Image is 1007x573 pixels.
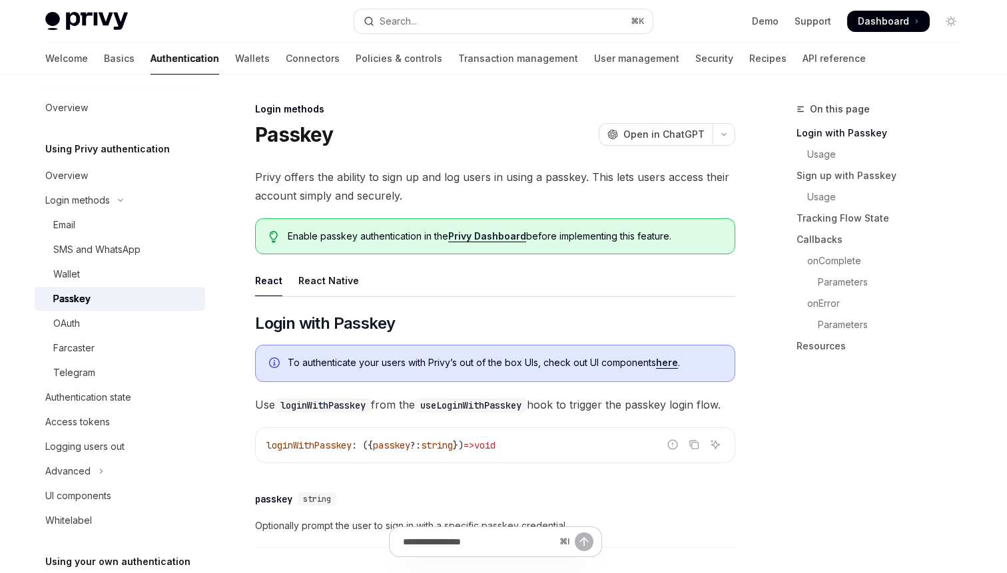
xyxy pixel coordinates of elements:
[575,532,593,551] button: Send message
[631,16,645,27] span: ⌘ K
[35,311,205,335] a: OAuth
[288,230,721,243] span: Enable passkey authentication in the before implementing this feature.
[685,436,703,453] button: Copy the contents from the code block
[235,43,270,75] a: Wallets
[354,9,653,33] button: Open search
[803,43,866,75] a: API reference
[53,365,95,381] div: Telegram
[298,265,359,296] div: React Native
[45,100,88,116] div: Overview
[664,436,681,453] button: Report incorrect code
[448,230,526,242] a: Privy Dashboard
[286,43,340,75] a: Connectors
[45,43,88,75] a: Welcome
[45,141,170,157] h5: Using Privy authentication
[269,231,278,243] svg: Tip
[797,335,972,357] a: Resources
[45,192,110,208] div: Login methods
[255,122,333,146] h1: Passkey
[797,314,972,335] a: Parameters
[352,439,373,451] span: : ({
[255,102,735,116] div: Login methods
[104,43,135,75] a: Basics
[749,43,787,75] a: Recipes
[847,11,930,32] a: Dashboard
[35,238,205,262] a: SMS and WhatsApp
[695,43,733,75] a: Security
[35,361,205,385] a: Telegram
[797,272,972,293] a: Parameters
[458,43,578,75] a: Transaction management
[288,356,721,369] span: To authenticate your users with Privy’s out of the box UIs, check out UI components .
[35,508,205,532] a: Whitelabel
[797,208,972,229] a: Tracking Flow State
[797,165,972,186] a: Sign up with Passkey
[53,217,75,233] div: Email
[255,265,282,296] div: React
[151,43,219,75] a: Authentication
[797,229,972,250] a: Callbacks
[45,554,190,570] h5: Using your own authentication
[797,293,972,314] a: onError
[255,313,395,334] span: Login with Passkey
[797,144,972,165] a: Usage
[35,188,205,212] button: Toggle Login methods section
[303,494,331,504] span: string
[380,13,417,29] div: Search...
[474,439,496,451] span: void
[45,439,125,455] div: Logging users out
[623,128,705,141] span: Open in ChatGPT
[797,122,972,144] a: Login with Passkey
[53,291,91,307] div: Passkey
[940,11,962,32] button: Toggle dark mode
[594,43,679,75] a: User management
[275,398,371,413] code: loginWithPasskey
[45,389,131,405] div: Authentication state
[707,436,724,453] button: Ask AI
[415,398,527,413] code: useLoginWithPasskey
[858,15,909,28] span: Dashboard
[464,439,474,451] span: =>
[255,518,735,534] span: Optionally prompt the user to sign in with a specific passkey credential.
[35,96,205,120] a: Overview
[35,484,205,508] a: UI components
[45,12,128,31] img: light logo
[410,439,421,451] span: ?:
[45,512,92,528] div: Whitelabel
[752,15,779,28] a: Demo
[255,492,292,506] div: passkey
[356,43,442,75] a: Policies & controls
[255,168,735,205] span: Privy offers the ability to sign up and log users in using a passkey. This lets users access thei...
[35,459,205,483] button: Toggle Advanced section
[35,213,205,237] a: Email
[45,463,91,479] div: Advanced
[35,287,205,311] a: Passkey
[373,439,410,451] span: passkey
[45,168,88,184] div: Overview
[269,357,282,371] svg: Info
[797,186,972,208] a: Usage
[656,357,678,369] a: here
[35,164,205,188] a: Overview
[453,439,464,451] span: })
[255,395,735,414] span: Use from the hook to trigger the passkey login flow.
[403,527,554,556] input: Ask a question...
[35,385,205,409] a: Authentication state
[35,262,205,286] a: Wallet
[599,123,713,146] button: Open in ChatGPT
[53,266,80,282] div: Wallet
[53,340,95,356] div: Farcaster
[45,414,110,430] div: Access tokens
[53,242,141,258] div: SMS and WhatsApp
[421,439,453,451] span: string
[810,101,870,117] span: On this page
[797,250,972,272] a: onComplete
[35,336,205,360] a: Farcaster
[35,435,205,459] a: Logging users out
[45,488,111,504] div: UI components
[53,315,80,331] div: OAuth
[35,410,205,434] a: Access tokens
[795,15,831,28] a: Support
[266,439,352,451] span: loginWithPasskey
